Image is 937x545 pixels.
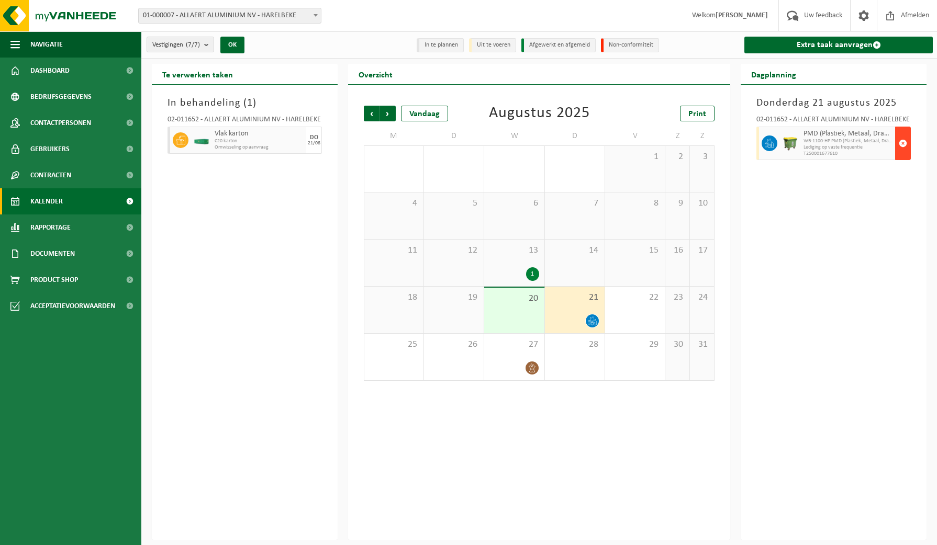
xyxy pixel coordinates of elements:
[370,198,418,209] span: 4
[138,8,321,24] span: 01-000007 - ALLAERT ALUMINIUM NV - HARELBEKE
[671,245,684,256] span: 16
[147,37,214,52] button: Vestigingen(7/7)
[605,127,665,145] td: V
[30,84,92,110] span: Bedrijfsgegevens
[489,339,539,350] span: 27
[429,292,478,303] span: 19
[30,136,70,162] span: Gebruikers
[139,8,321,23] span: 01-000007 - ALLAERT ALUMINIUM NV - HARELBEKE
[310,134,318,141] div: DO
[695,245,709,256] span: 17
[521,38,596,52] li: Afgewerkt en afgemeld
[30,110,91,136] span: Contactpersonen
[152,64,243,84] h2: Te verwerken taken
[489,245,539,256] span: 13
[152,37,200,53] span: Vestigingen
[716,12,768,19] strong: [PERSON_NAME]
[247,98,253,108] span: 1
[417,38,464,52] li: In te plannen
[695,198,709,209] span: 10
[364,127,424,145] td: M
[744,37,933,53] a: Extra taak aanvragen
[610,245,660,256] span: 15
[610,151,660,163] span: 1
[550,339,599,350] span: 28
[30,58,70,84] span: Dashboard
[783,135,798,151] img: WB-1100-HPE-GN-50
[30,214,71,241] span: Rapportage
[364,106,380,121] span: Vorige
[550,198,599,209] span: 7
[484,127,544,145] td: W
[545,127,605,145] td: D
[671,339,684,350] span: 30
[370,339,418,350] span: 25
[741,64,807,84] h2: Dagplanning
[695,292,709,303] span: 24
[30,162,71,188] span: Contracten
[30,188,63,214] span: Kalender
[168,95,322,111] h3: In behandeling ( )
[380,106,396,121] span: Volgende
[30,293,115,319] span: Acceptatievoorwaarden
[671,292,684,303] span: 23
[610,198,660,209] span: 8
[695,339,709,350] span: 31
[30,31,63,58] span: Navigatie
[215,130,304,138] span: Vlak karton
[695,151,709,163] span: 3
[220,37,244,53] button: OK
[469,38,516,52] li: Uit te voeren
[665,127,690,145] td: Z
[804,151,893,157] span: T250001677610
[429,198,478,209] span: 5
[168,116,322,127] div: 02-011652 - ALLAERT ALUMINIUM NV - HARELBEKE
[688,110,706,118] span: Print
[30,241,75,267] span: Documenten
[489,293,539,304] span: 20
[804,130,893,138] span: PMD (Plastiek, Metaal, Drankkartons) (bedrijven)
[308,141,320,146] div: 21/08
[550,245,599,256] span: 14
[30,267,78,293] span: Product Shop
[610,339,660,350] span: 29
[194,137,209,144] img: HK-XC-20-GN-00
[370,292,418,303] span: 18
[429,339,478,350] span: 26
[186,41,200,48] count: (7/7)
[610,292,660,303] span: 22
[370,245,418,256] span: 11
[429,245,478,256] span: 12
[526,267,539,281] div: 1
[690,127,715,145] td: Z
[215,138,304,144] span: C20 karton
[401,106,448,121] div: Vandaag
[804,144,893,151] span: Lediging op vaste frequentie
[550,292,599,303] span: 21
[804,138,893,144] span: WB-1100-HP PMD (Plastiek, Metaal, Drankkartons) (bedrijven)
[601,38,659,52] li: Non-conformiteit
[215,144,304,151] span: Omwisseling op aanvraag
[671,151,684,163] span: 2
[489,106,590,121] div: Augustus 2025
[424,127,484,145] td: D
[756,116,911,127] div: 02-011652 - ALLAERT ALUMINIUM NV - HARELBEKE
[671,198,684,209] span: 9
[680,106,715,121] a: Print
[348,64,403,84] h2: Overzicht
[489,198,539,209] span: 6
[756,95,911,111] h3: Donderdag 21 augustus 2025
